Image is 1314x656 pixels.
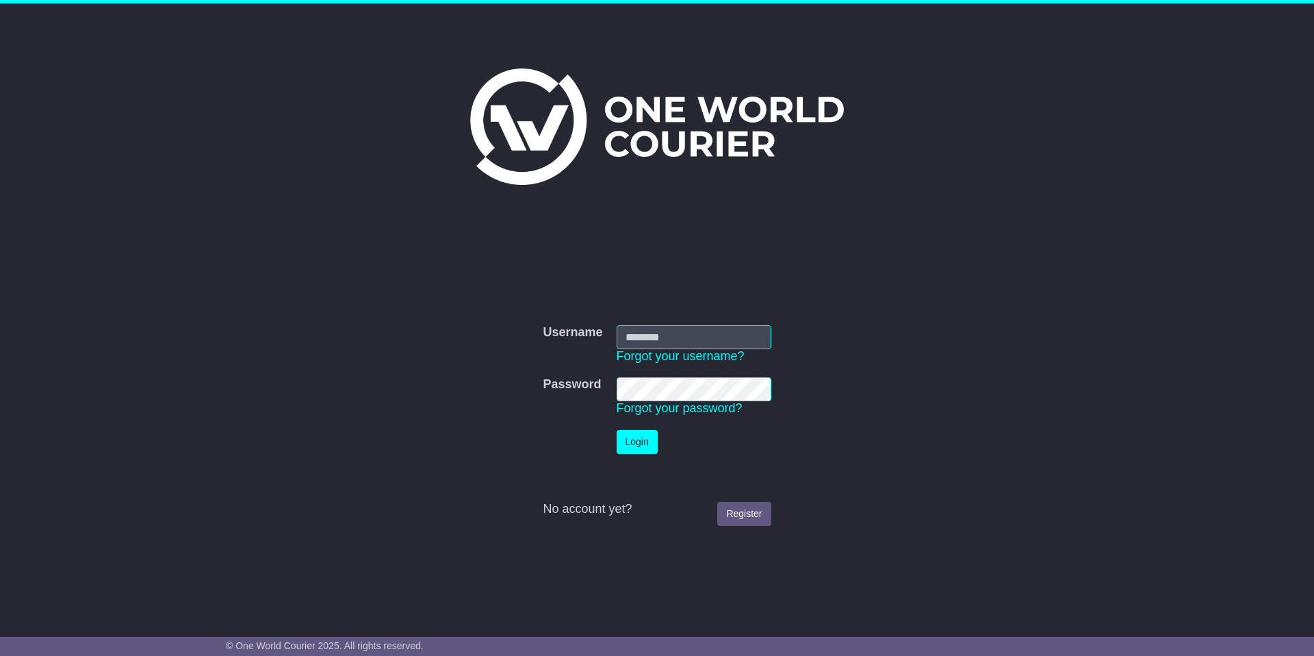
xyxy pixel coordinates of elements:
a: Forgot your password? [617,401,743,415]
span: © One World Courier 2025. All rights reserved. [226,640,424,651]
label: Password [543,377,601,392]
button: Login [617,430,658,454]
a: Forgot your username? [617,349,745,363]
label: Username [543,325,602,340]
a: Register [717,502,771,526]
div: No account yet? [543,502,771,517]
img: One World [470,68,844,185]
